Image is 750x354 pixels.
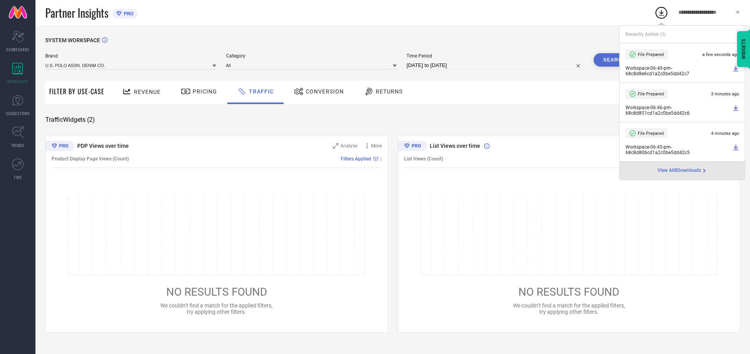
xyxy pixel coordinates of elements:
span: Recently Added ( 3 ) [626,32,666,37]
div: Premium [398,141,427,153]
span: Conversion [306,88,344,95]
span: SYSTEM WORKSPACE [45,37,100,43]
span: Workspace - 06:46-pm - 68c8d851cd1a2c0be5dd42c6 [626,105,731,116]
span: Returns [376,88,403,95]
span: FWD [14,174,22,180]
a: View All8Downloads [657,168,707,174]
span: Workspace - 06:45-pm - 68c8d80bcd1a2c0be5dd42c5 [626,144,731,155]
span: NO RESULTS FOUND [166,285,267,298]
span: | [381,156,382,162]
span: TRENDS [11,142,24,148]
div: Premium [45,141,74,153]
span: 4 minutes ago [711,131,739,136]
div: Open download page [657,168,707,174]
a: Download [733,65,739,76]
span: Revenue [134,89,161,95]
span: View All 8 Downloads [657,168,701,174]
span: More [371,143,382,149]
span: NO RESULTS FOUND [518,285,619,298]
span: Brand [45,53,216,59]
span: PDP Views over time [77,143,129,149]
span: Traffic Widgets ( 2 ) [45,116,95,124]
span: PRO [122,11,134,17]
span: Category [226,53,397,59]
span: List Views (Count) [404,156,443,162]
div: Open download list [654,6,668,20]
a: Download [733,105,739,116]
span: WORKSPACE [7,78,29,84]
span: Filter By Use-Case [49,87,104,96]
span: File Prepared [638,91,664,97]
span: We couldn’t find a match for the applied filters, try applying other filters. [160,302,273,315]
span: Workspace - 06:49-pm - 68c8d8e6cd1a2c0be5dd42c7 [626,65,731,76]
span: File Prepared [638,52,664,57]
span: File Prepared [638,131,664,136]
svg: Zoom [333,143,338,149]
span: Traffic [249,88,274,95]
span: Product Display Page Views (Count) [52,156,129,162]
span: We couldn’t find a match for the applied filters, try applying other filters. [513,302,625,315]
span: SCORECARDS [6,47,30,52]
a: Download [733,144,739,155]
span: Filters Applied [341,156,371,162]
span: Analyse [340,143,357,149]
span: 3 minutes ago [711,91,739,97]
span: a few seconds ago [702,52,739,57]
span: Time Period [407,53,584,59]
span: SUGGESTIONS [6,110,30,116]
input: Select time period [407,61,584,70]
span: Pricing [193,88,217,95]
span: List Views over time [430,143,480,149]
span: Partner Insights [45,5,108,21]
button: Search [594,53,636,67]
